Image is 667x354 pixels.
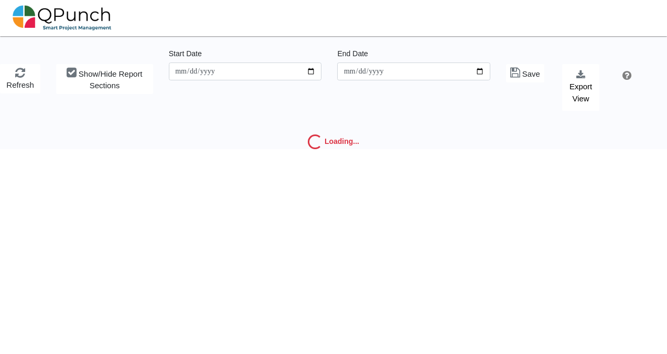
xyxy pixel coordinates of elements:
a: Help [619,72,631,81]
legend: Start Date [169,48,322,63]
span: Save [522,69,540,78]
strong: Loading... [325,137,359,145]
span: Export View [569,82,592,103]
span: Refresh [6,80,34,89]
button: Show/Hide Report Sections [56,64,153,94]
legend: End Date [337,48,490,63]
img: qpunch-sp.fa6292f.png [13,2,112,34]
button: Save [506,64,544,82]
span: Show/Hide Report Sections [79,69,143,90]
button: Export View [562,64,599,111]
